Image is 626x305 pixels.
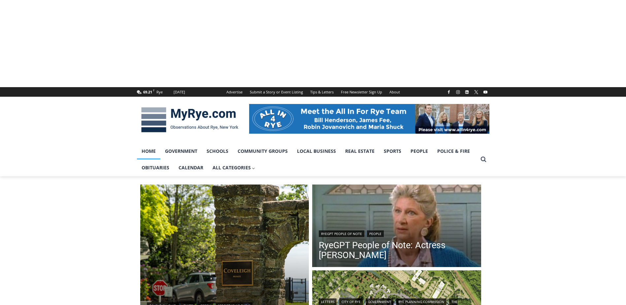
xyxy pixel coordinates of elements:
[319,298,337,305] a: Letters
[137,159,174,176] a: Obituaries
[386,87,404,97] a: About
[472,88,480,96] a: X
[208,159,260,176] a: All Categories
[319,229,475,237] div: |
[396,298,446,305] a: Rye Planning Commission
[454,88,462,96] a: Instagram
[481,88,489,96] a: YouTube
[153,88,154,92] span: F
[307,87,337,97] a: Tips & Letters
[312,185,481,269] a: Read More RyeGPT People of Note: Actress Liz Sheridan
[202,143,233,159] a: Schools
[339,298,363,305] a: City of Rye
[137,103,243,137] img: MyRye.com
[213,164,255,171] span: All Categories
[174,159,208,176] a: Calendar
[137,143,478,176] nav: Primary Navigation
[312,185,481,269] img: (PHOTO: Sheridan in an episode of ALF. Public Domain.)
[143,89,152,94] span: 69.21
[292,143,341,159] a: Local Business
[445,88,453,96] a: Facebook
[160,143,202,159] a: Government
[249,104,489,134] img: All in for Rye
[341,143,379,159] a: Real Estate
[246,87,307,97] a: Submit a Story or Event Listing
[463,88,471,96] a: Linkedin
[174,89,185,95] div: [DATE]
[337,87,386,97] a: Free Newsletter Sign Up
[366,298,393,305] a: Government
[406,143,433,159] a: People
[223,87,246,97] a: Advertise
[433,143,475,159] a: Police & Fire
[137,143,160,159] a: Home
[379,143,406,159] a: Sports
[319,230,364,237] a: RyeGPT People of Note
[319,240,475,260] a: RyeGPT People of Note: Actress [PERSON_NAME]
[223,87,404,97] nav: Secondary Navigation
[233,143,292,159] a: Community Groups
[156,89,163,95] div: Rye
[367,230,384,237] a: People
[478,153,489,165] button: View Search Form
